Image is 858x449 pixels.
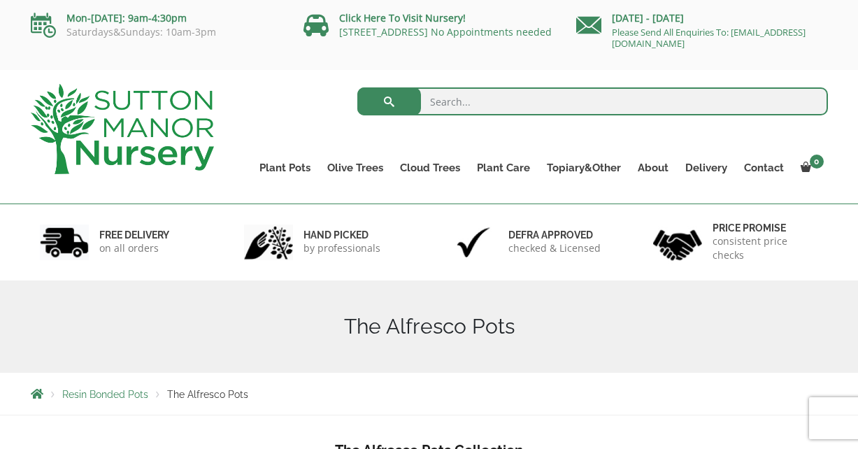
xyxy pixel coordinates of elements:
[357,87,828,115] input: Search...
[469,158,538,178] a: Plant Care
[303,229,380,241] h6: hand picked
[713,234,819,262] p: consistent price checks
[62,389,148,400] a: Resin Bonded Pots
[40,224,89,260] img: 1.jpg
[810,155,824,169] span: 0
[612,26,806,50] a: Please Send All Enquiries To: [EMAIL_ADDRESS][DOMAIN_NAME]
[576,10,828,27] p: [DATE] - [DATE]
[392,158,469,178] a: Cloud Trees
[449,224,498,260] img: 3.jpg
[677,158,736,178] a: Delivery
[319,158,392,178] a: Olive Trees
[99,229,169,241] h6: FREE DELIVERY
[736,158,792,178] a: Contact
[792,158,828,178] a: 0
[508,229,601,241] h6: Defra approved
[31,84,214,174] img: logo
[31,27,283,38] p: Saturdays&Sundays: 10am-3pm
[508,241,601,255] p: checked & Licensed
[339,25,552,38] a: [STREET_ADDRESS] No Appointments needed
[31,388,828,399] nav: Breadcrumbs
[303,241,380,255] p: by professionals
[629,158,677,178] a: About
[251,158,319,178] a: Plant Pots
[713,222,819,234] h6: Price promise
[167,389,248,400] span: The Alfresco Pots
[538,158,629,178] a: Topiary&Other
[31,314,828,339] h1: The Alfresco Pots
[653,221,702,264] img: 4.jpg
[244,224,293,260] img: 2.jpg
[339,11,466,24] a: Click Here To Visit Nursery!
[99,241,169,255] p: on all orders
[31,10,283,27] p: Mon-[DATE]: 9am-4:30pm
